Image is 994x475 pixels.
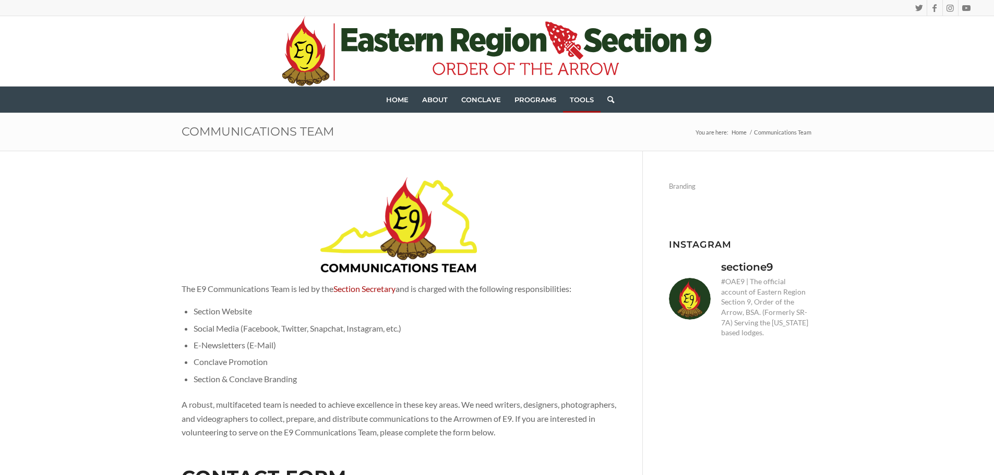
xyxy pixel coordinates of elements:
span: Home [386,95,409,104]
a: Communications Team [182,124,334,139]
span: Tools [570,95,594,104]
a: Branding [669,177,813,196]
li: Section Website [194,303,616,320]
li: E-Newsletters (E-Mail) [194,337,616,354]
h3: Instagram [669,239,813,249]
p: #OAE9 | The official account of Eastern Region Section 9, Order of the Arrow, BSA. (Formerly SR-7... [721,276,813,338]
a: Home [730,128,748,136]
a: Section Secretary [333,284,396,294]
a: sectione9 #OAE9 | The official account of Eastern Region Section 9, Order of the Arrow, BSA. (For... [669,260,813,338]
a: Conclave [454,87,508,113]
a: Home [379,87,415,113]
li: Social Media (Facebook, Twitter, Snapchat, Instagram, etc.) [194,320,616,337]
a: Programs [508,87,563,113]
a: Search [601,87,614,113]
span: Programs [514,95,556,104]
li: Conclave Promotion [194,354,616,370]
span: Home [732,129,747,136]
span: About [422,95,448,104]
span: / [748,128,752,136]
img: E9 Comms_bLACK [320,177,477,275]
span: Conclave [461,95,501,104]
span: Communications Team [752,128,813,136]
h3: sectione9 [721,260,773,274]
span: You are here: [696,129,728,136]
a: About [415,87,454,113]
a: Tools [563,87,601,113]
p: A robust, multifaceted team is needed to achieve excellence in these key areas. We need writers, ... [182,398,616,439]
p: The E9 Communications Team is led by the and is charged with the following responsibilities: [182,282,616,296]
li: Section & Conclave Branding [194,371,616,387]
